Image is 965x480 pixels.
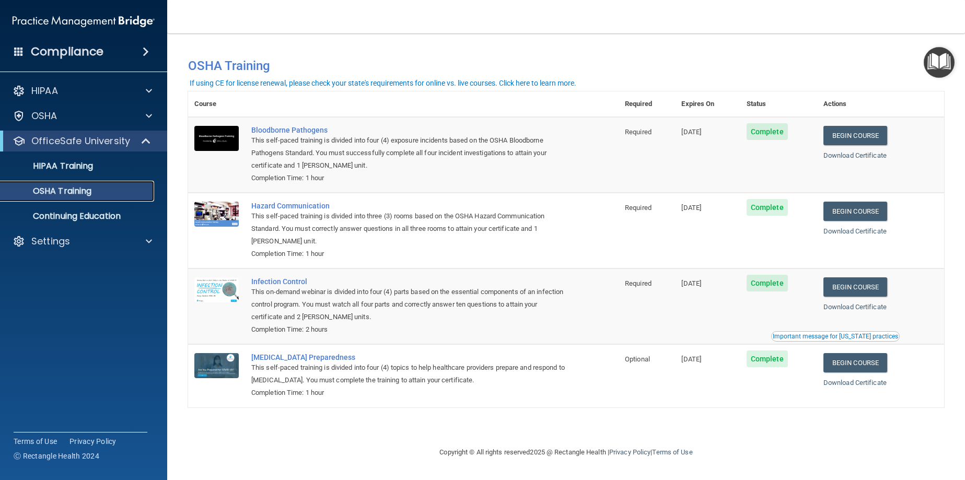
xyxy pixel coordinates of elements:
p: HIPAA Training [7,161,93,171]
a: Privacy Policy [69,436,117,447]
p: Settings [31,235,70,248]
a: Download Certificate [823,151,887,159]
a: OfficeSafe University [13,135,152,147]
a: Terms of Use [652,448,692,456]
div: Completion Time: 1 hour [251,387,566,399]
span: Complete [747,123,788,140]
h4: Compliance [31,44,103,59]
a: Privacy Policy [609,448,650,456]
a: Infection Control [251,277,566,286]
p: OfficeSafe University [31,135,130,147]
span: [DATE] [681,279,701,287]
div: Completion Time: 1 hour [251,248,566,260]
span: [DATE] [681,204,701,212]
a: Bloodborne Pathogens [251,126,566,134]
button: Read this if you are a dental practitioner in the state of CA [771,331,900,342]
div: This self-paced training is divided into four (4) topics to help healthcare providers prepare and... [251,361,566,387]
a: Download Certificate [823,303,887,311]
span: Required [625,128,652,136]
span: Required [625,279,652,287]
a: Begin Course [823,277,887,297]
a: Download Certificate [823,379,887,387]
th: Actions [817,91,944,117]
div: Completion Time: 1 hour [251,172,566,184]
div: If using CE for license renewal, please check your state's requirements for online vs. live cours... [190,79,576,87]
h4: OSHA Training [188,58,944,73]
span: Required [625,204,652,212]
button: If using CE for license renewal, please check your state's requirements for online vs. live cours... [188,78,578,88]
a: [MEDICAL_DATA] Preparedness [251,353,566,361]
div: Important message for [US_STATE] practices [773,333,898,339]
a: Settings [13,235,152,248]
span: [DATE] [681,128,701,136]
a: Begin Course [823,202,887,221]
span: [DATE] [681,355,701,363]
a: Begin Course [823,353,887,372]
p: OSHA Training [7,186,91,196]
th: Status [740,91,817,117]
span: Optional [625,355,650,363]
th: Required [619,91,675,117]
div: Completion Time: 2 hours [251,323,566,336]
p: OSHA [31,110,57,122]
div: This self-paced training is divided into three (3) rooms based on the OSHA Hazard Communication S... [251,210,566,248]
span: Complete [747,275,788,291]
span: Ⓒ Rectangle Health 2024 [14,451,99,461]
button: Open Resource Center [924,47,955,78]
div: This on-demand webinar is divided into four (4) parts based on the essential components of an inf... [251,286,566,323]
span: Complete [747,350,788,367]
a: Begin Course [823,126,887,145]
a: Hazard Communication [251,202,566,210]
a: HIPAA [13,85,152,97]
th: Expires On [675,91,740,117]
img: PMB logo [13,11,155,32]
a: OSHA [13,110,152,122]
a: Terms of Use [14,436,57,447]
div: This self-paced training is divided into four (4) exposure incidents based on the OSHA Bloodborne... [251,134,566,172]
p: Continuing Education [7,211,149,221]
div: Copyright © All rights reserved 2025 @ Rectangle Health | | [376,436,757,469]
th: Course [188,91,245,117]
span: Complete [747,199,788,216]
p: HIPAA [31,85,58,97]
a: Download Certificate [823,227,887,235]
